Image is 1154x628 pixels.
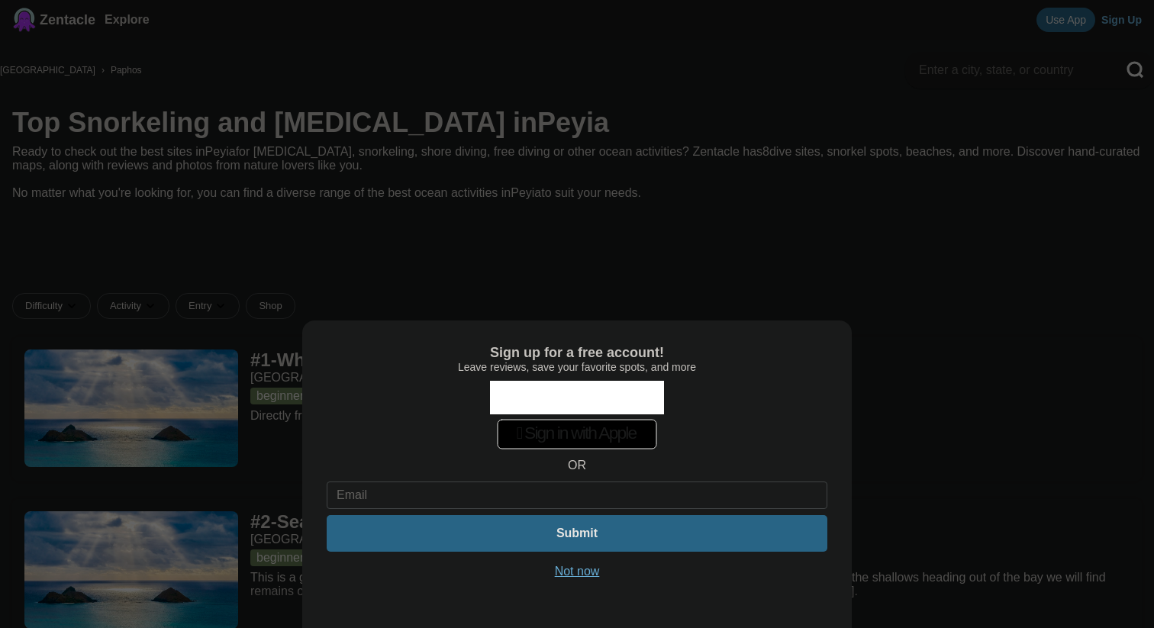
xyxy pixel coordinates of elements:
div: Sign in with Apple [497,419,657,449]
button: Not now [550,564,604,579]
div: Leave reviews, save your favorite spots, and more [327,361,827,373]
button: Submit [327,515,827,552]
div: OR [568,459,586,472]
iframe: Schaltfläche „Über Google anmelden“ [490,381,664,414]
div: Sign up for a free account! [327,345,827,361]
input: Email [327,481,827,509]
